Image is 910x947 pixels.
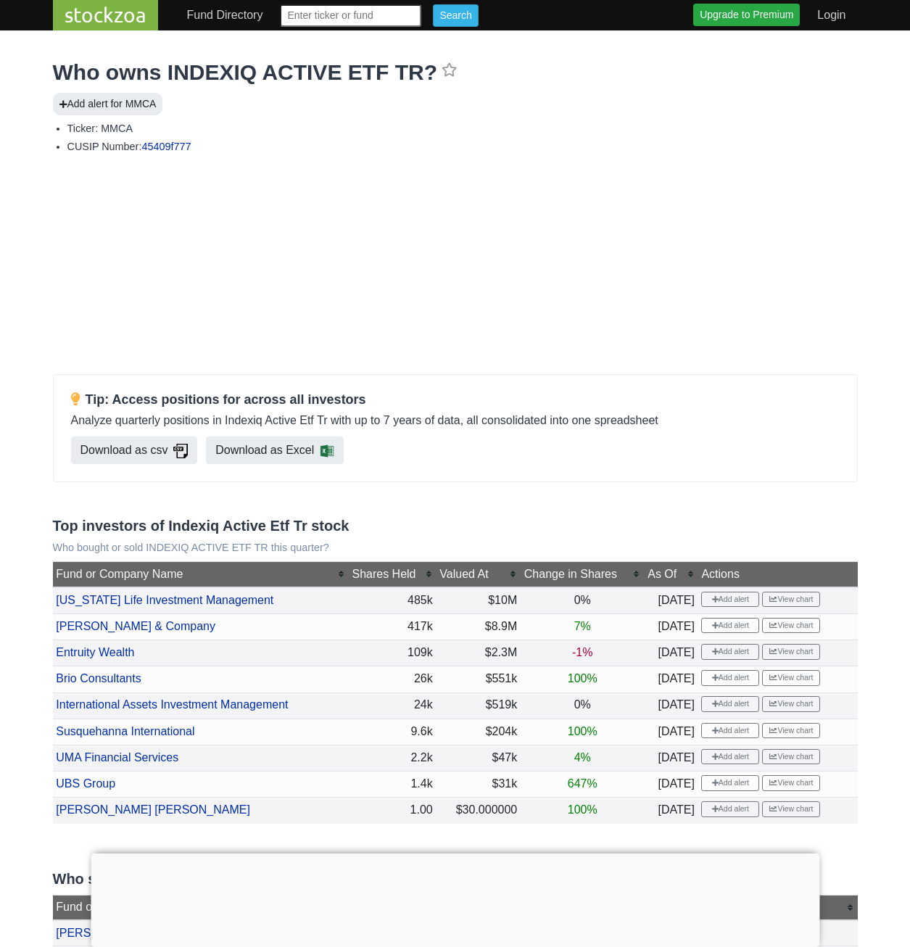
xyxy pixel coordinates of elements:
td: $2.3M [437,640,521,666]
p: Who bought or sold INDEXIQ ACTIVE ETF TR this quarter? [53,542,858,554]
h3: Top investors of Indexiq Active Etf Tr stock [53,517,858,534]
div: Fund or Company Name [56,898,409,916]
span: 100% [568,725,597,737]
td: $519k [437,692,521,719]
h4: Tip: Access positions for across all investors [71,392,840,408]
div: Actions [701,566,853,583]
td: [DATE] [644,640,698,666]
a: Fund Directory [181,1,269,30]
span: 4% [574,751,591,764]
td: $30.000000 [437,798,521,824]
a: Brio Consultants [56,672,141,685]
a: View chart [762,749,820,765]
a: View chart [762,618,820,634]
div: Change in Shares [524,566,641,583]
iframe: Advertisement [91,853,819,943]
img: Download consolidated filings csv [173,444,187,458]
span: 647% [568,777,597,790]
th: Actions: No sort applied, sorting is disabled [698,562,858,587]
input: Enter ticker or fund [280,4,421,27]
a: UBS Group [56,777,115,790]
td: $31k [437,772,521,798]
input: Search [433,4,478,27]
button: Add alert [701,801,759,817]
td: 24k [349,692,437,719]
a: View chart [762,801,820,817]
td: 417k [349,613,437,640]
th: Shares Held: No sort applied, activate to apply an ascending sort [349,562,437,587]
td: [DATE] [644,719,698,745]
td: [DATE] [644,613,698,640]
a: 45409f777 [141,141,191,152]
td: $47k [437,745,521,772]
button: Add alert [701,723,759,739]
div: As Of [648,566,695,583]
td: [DATE] [644,692,698,719]
a: Download as Excel [206,437,344,464]
button: Add alert [701,749,759,765]
span: -1% [572,646,592,658]
a: Upgrade to Premium [693,4,800,26]
td: $204k [437,719,521,745]
a: View chart [762,644,820,660]
p: Analyze quarterly positions in Indexiq Active Etf Tr with up to 7 years of data, all consolidated... [71,412,840,429]
td: 2.2k [349,745,437,772]
a: [PERSON_NAME] & Company [56,620,215,632]
div: Valued At [439,566,517,583]
a: Download as csv [71,437,197,464]
th: As Of: No sort applied, activate to apply an ascending sort [644,562,698,587]
td: [DATE] [644,587,698,614]
td: 109k [349,640,437,666]
a: [US_STATE] Life Investment Management [56,594,273,606]
a: View chart [762,723,820,739]
div: Fund or Company Name [56,566,345,583]
th: Valued At: No sort applied, activate to apply an ascending sort [437,562,521,587]
iframe: Advertisement [53,165,858,368]
a: Entruity Wealth [56,646,134,658]
th: Fund or Company Name: No sort applied, activate to apply an ascending sort [53,562,349,587]
a: [PERSON_NAME] Advisors [56,927,199,939]
td: 9.6k [349,719,437,745]
a: View chart [762,592,820,608]
span: 0% [574,698,591,711]
td: $10M [437,587,521,614]
h3: Who sold out of Indexiq Active Etf Tr? [53,870,858,888]
td: $551k [437,666,521,692]
li: Ticker: MMCA [67,121,858,136]
button: Add alert [701,618,759,634]
th: Fund or Company Name: No sort applied, activate to apply an ascending sort [53,895,413,920]
a: View chart [762,775,820,791]
td: 1.00 [349,798,437,824]
span: 0% [574,594,591,606]
a: Login [811,1,851,30]
a: UMA Financial Services [56,751,178,764]
button: Add alert [701,696,759,712]
button: Add alert for MMCA [53,93,163,115]
button: Add alert [701,775,759,791]
li: CUSIP Number: [67,139,858,154]
span: 100% [568,803,597,816]
th: Change in Shares: No sort applied, activate to apply an ascending sort [521,562,644,587]
a: [PERSON_NAME] [PERSON_NAME] [56,803,250,816]
a: Susquehanna International [56,725,194,737]
td: 26k [349,666,437,692]
td: 485k [349,587,437,614]
span: 100% [568,672,597,685]
span: 7% [574,620,591,632]
td: $8.9M [437,613,521,640]
a: View chart [762,670,820,686]
a: International Assets Investment Management [56,698,288,711]
img: Download consolidated filings xlsx [320,444,334,458]
td: [DATE] [644,666,698,692]
td: [DATE] [644,798,698,824]
a: View chart [762,696,820,712]
button: Add alert [701,670,759,686]
button: Add alert [701,592,759,608]
button: Add alert [701,644,759,660]
td: 1.4k [349,772,437,798]
h1: Who owns INDEXIQ ACTIVE ETF TR? [53,59,858,86]
td: [DATE] [644,772,698,798]
div: Shares Held [352,566,432,583]
td: [DATE] [644,745,698,772]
